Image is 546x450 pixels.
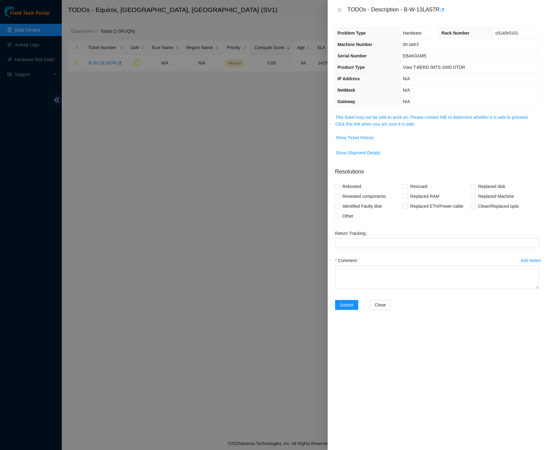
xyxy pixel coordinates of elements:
[335,148,381,158] button: Show Shipment Details
[340,211,356,221] span: Other
[403,99,410,104] span: N/A
[403,76,410,81] span: N/A
[335,228,370,238] label: Return Tracking
[338,65,365,70] span: Product Type
[408,191,442,201] span: Replaced RAM
[336,134,374,141] span: Show Ticket History
[408,181,430,191] span: Rescued
[403,88,410,93] span: N/A
[520,256,541,265] button: Add Notes
[335,265,539,289] textarea: Comment
[335,115,529,127] a: This ticket may not be safe to work on. Please contact NIE to determine whether it is safe to pro...
[335,7,344,13] button: Close
[403,31,422,35] span: Hardware
[335,300,359,310] button: Submit
[335,238,539,248] input: Return Tracking
[340,302,354,308] span: Submit
[337,7,342,12] span: close
[495,31,518,35] span: c0140r0101
[335,133,374,143] button: Show Ticket History
[340,181,364,191] span: Rebooted
[338,99,355,104] span: Gateway
[521,258,541,263] div: Add Notes
[347,5,539,15] div: TODOs - Description - B-W-13LA57R
[338,42,372,47] span: Machine Number
[340,191,388,201] span: Reseated components
[442,31,469,35] span: Rack Number
[338,88,355,93] span: NetMask
[338,53,367,58] span: Serial Number
[375,302,386,308] span: Close
[476,201,522,211] span: Clean/Replaced optic
[403,65,465,70] span: Viavi T-BERD /MTS-2000 OTDR
[408,201,466,211] span: Replaced ETH/Power cable
[336,149,380,156] span: Show Shipment Details
[338,31,366,35] span: Problem Type
[340,201,384,211] span: Identified Faulty disk
[476,191,516,201] span: Replaced Machine
[370,300,391,310] button: Close
[403,53,426,58] span: EBAK02485
[338,76,360,81] span: IP Address
[403,42,418,47] span: 00.otdr3
[476,181,508,191] span: Replaced disk
[335,256,361,265] label: Comment
[335,163,539,176] p: Resolutions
